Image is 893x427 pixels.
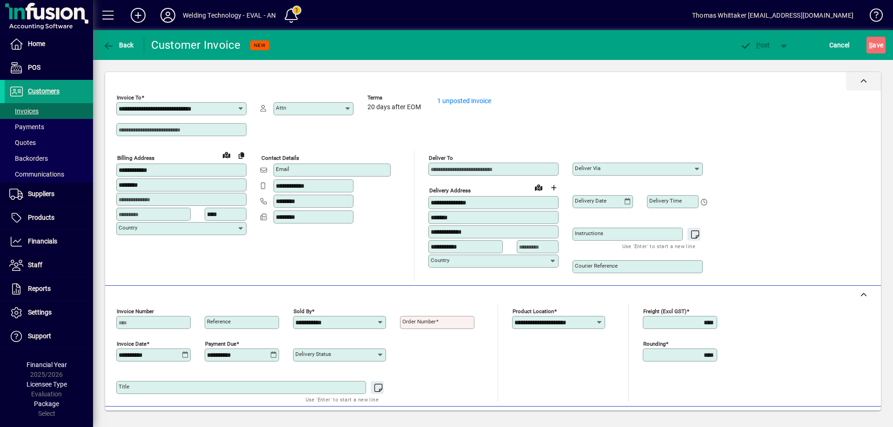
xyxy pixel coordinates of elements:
mat-label: Country [431,257,449,263]
a: Quotes [5,135,93,151]
span: Home [28,40,45,47]
mat-label: Delivery date [575,197,606,204]
span: Licensee Type [27,381,67,388]
span: Customers [28,87,60,95]
a: 1 unposted invoice [437,97,491,105]
mat-hint: Use 'Enter' to start a new line [622,241,695,251]
a: Staff [5,254,93,277]
mat-label: Freight (excl GST) [643,308,686,315]
mat-label: Title [119,383,129,390]
button: Copy to Delivery address [234,148,249,163]
button: Post [735,37,775,53]
mat-label: Attn [276,105,286,111]
a: Invoices [5,103,93,119]
button: Choose address [546,180,561,195]
span: Communications [9,171,64,178]
mat-label: Invoice date [117,341,147,347]
span: Cancel [829,38,850,53]
a: Backorders [5,151,93,166]
div: Customer Invoice [151,38,241,53]
span: Suppliers [28,190,54,197]
a: View on map [531,180,546,195]
a: Suppliers [5,183,93,206]
a: Home [5,33,93,56]
a: Financials [5,230,93,253]
span: Financials [28,237,57,245]
span: Payments [9,123,44,131]
span: P [756,41,760,49]
mat-label: Invoice To [117,94,141,101]
button: Back [100,37,136,53]
a: Payments [5,119,93,135]
span: 20 days after EOM [367,104,421,111]
mat-label: Deliver via [575,165,600,171]
mat-label: Payment due [205,341,236,347]
mat-label: Delivery status [295,351,331,357]
a: Reports [5,277,93,301]
span: Backorders [9,155,48,162]
mat-label: Deliver To [429,155,453,161]
span: Support [28,332,51,340]
mat-label: Delivery time [649,197,682,204]
span: S [869,41,873,49]
mat-label: Email [276,166,289,172]
mat-label: Rounding [643,341,666,347]
span: Terms [367,95,423,101]
div: Welding Technology - EVAL - AN [183,8,276,23]
mat-label: Invoice number [117,308,154,315]
mat-label: Instructions [575,230,603,236]
span: Package [34,400,59,407]
button: Profile [153,7,183,24]
span: NEW [254,42,266,48]
mat-label: Order number [402,318,436,325]
a: POS [5,56,93,79]
div: Thomas Whittaker [EMAIL_ADDRESS][DOMAIN_NAME] [692,8,853,23]
button: Save [866,37,886,53]
span: ave [869,38,883,53]
span: ost [740,41,770,49]
a: Communications [5,166,93,182]
span: Products [28,214,54,221]
app-page-header-button: Back [93,37,144,53]
mat-label: Product location [513,308,554,315]
span: Reports [28,285,51,292]
mat-hint: Use 'Enter' to start a new line [306,394,379,405]
span: Staff [28,261,42,269]
mat-label: Country [119,224,137,231]
a: Settings [5,301,93,324]
a: Knowledge Base [863,2,881,32]
a: Products [5,206,93,230]
mat-label: Reference [207,318,231,325]
span: Quotes [9,139,36,146]
mat-label: Courier Reference [575,263,618,269]
span: POS [28,64,40,71]
a: Support [5,325,93,348]
button: Add [123,7,153,24]
span: Financial Year [27,361,67,368]
mat-label: Sold by [293,308,312,315]
a: View on map [219,147,234,162]
span: Settings [28,309,52,316]
span: Invoices [9,107,39,115]
button: Cancel [827,37,852,53]
span: Back [103,41,134,49]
